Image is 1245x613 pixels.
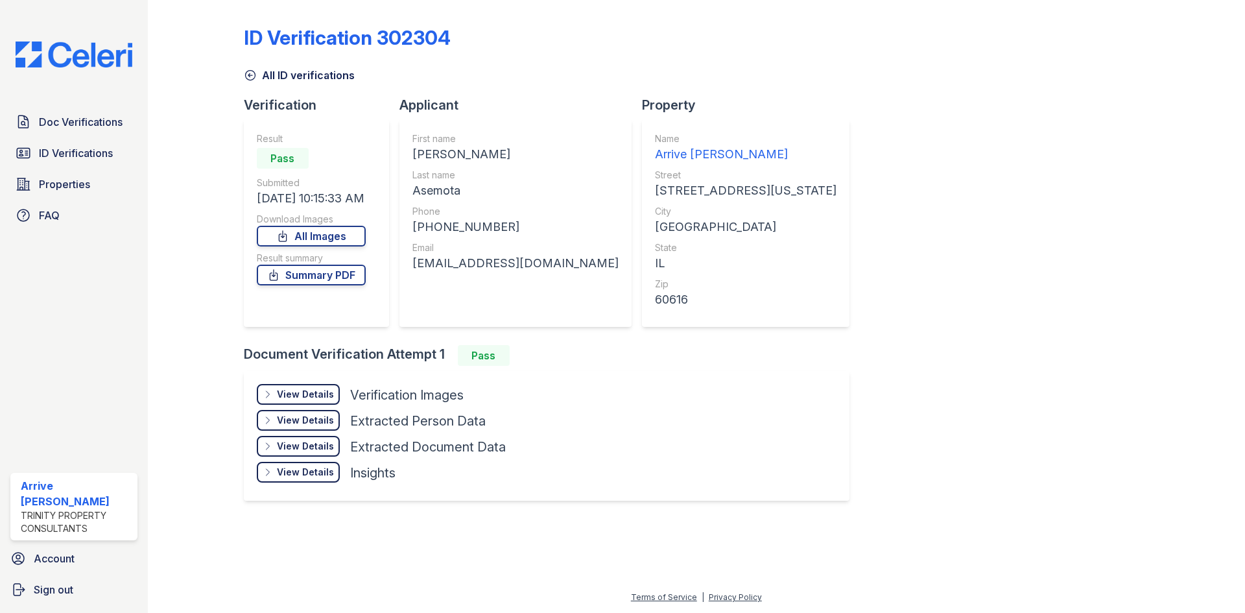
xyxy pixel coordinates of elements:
a: ID Verifications [10,140,137,166]
div: City [655,205,836,218]
div: Email [412,241,619,254]
div: Extracted Document Data [350,438,506,456]
a: Account [5,546,143,571]
div: [EMAIL_ADDRESS][DOMAIN_NAME] [412,254,619,272]
div: [DATE] 10:15:33 AM [257,189,366,208]
div: [PERSON_NAME] [412,145,619,163]
div: Result [257,132,366,145]
div: Name [655,132,836,145]
div: State [655,241,836,254]
div: Submitted [257,176,366,189]
span: Sign out [34,582,73,597]
a: All Images [257,226,366,246]
div: Result summary [257,252,366,265]
div: [GEOGRAPHIC_DATA] [655,218,836,236]
div: Download Images [257,213,366,226]
a: Name Arrive [PERSON_NAME] [655,132,836,163]
div: 60616 [655,291,836,309]
span: Doc Verifications [39,114,123,130]
div: Verification Images [350,386,464,404]
a: Doc Verifications [10,109,137,135]
a: All ID verifications [244,67,355,83]
div: Extracted Person Data [350,412,486,430]
a: Properties [10,171,137,197]
div: [PHONE_NUMBER] [412,218,619,236]
div: View Details [277,440,334,453]
div: Zip [655,278,836,291]
span: Account [34,551,75,566]
div: Insights [350,464,396,482]
div: First name [412,132,619,145]
div: Arrive [PERSON_NAME] [655,145,836,163]
div: Trinity Property Consultants [21,509,132,535]
div: Pass [458,345,510,366]
div: Street [655,169,836,182]
div: IL [655,254,836,272]
a: Privacy Policy [709,592,762,602]
div: View Details [277,388,334,401]
img: CE_Logo_Blue-a8612792a0a2168367f1c8372b55b34899dd931a85d93a1a3d3e32e68fde9ad4.png [5,42,143,67]
span: ID Verifications [39,145,113,161]
div: | [702,592,704,602]
div: Applicant [399,96,642,114]
div: Phone [412,205,619,218]
div: ID Verification 302304 [244,26,451,49]
div: Pass [257,148,309,169]
a: Terms of Service [631,592,697,602]
div: View Details [277,414,334,427]
div: Last name [412,169,619,182]
a: Summary PDF [257,265,366,285]
div: Arrive [PERSON_NAME] [21,478,132,509]
span: FAQ [39,208,60,223]
div: Asemota [412,182,619,200]
div: Property [642,96,860,114]
div: Document Verification Attempt 1 [244,345,860,366]
div: View Details [277,466,334,479]
div: [STREET_ADDRESS][US_STATE] [655,182,836,200]
div: Verification [244,96,399,114]
span: Properties [39,176,90,192]
a: FAQ [10,202,137,228]
a: Sign out [5,577,143,603]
